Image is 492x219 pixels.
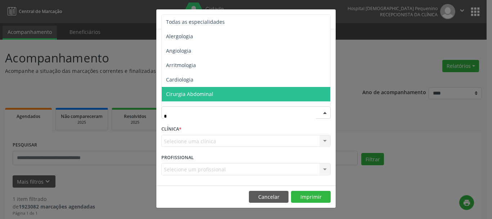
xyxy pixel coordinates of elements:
[291,191,331,203] button: Imprimir
[166,91,213,97] span: Cirurgia Abdominal
[166,33,193,40] span: Alergologia
[166,62,196,69] span: Arritmologia
[166,47,191,54] span: Angiologia
[249,191,289,203] button: Cancelar
[161,124,182,135] label: CLÍNICA
[321,9,336,27] button: Close
[166,76,193,83] span: Cardiologia
[166,18,225,25] span: Todas as especialidades
[161,14,244,24] h5: Relatório de agendamentos
[166,105,229,112] span: Cirurgia Cabeça e Pescoço
[161,152,194,163] label: PROFISSIONAL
